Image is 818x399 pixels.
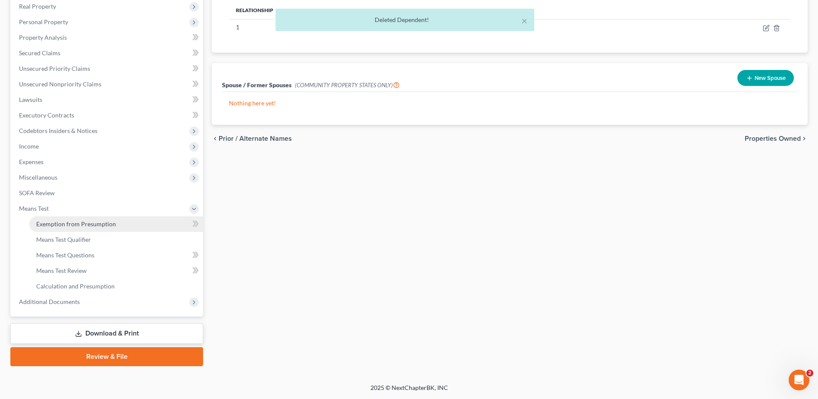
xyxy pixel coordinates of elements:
[745,135,808,142] button: Properties Owned chevron_right
[19,174,57,181] span: Miscellaneous
[29,247,203,263] a: Means Test Questions
[19,111,74,119] span: Executory Contracts
[229,2,367,19] th: Relationship
[12,185,203,201] a: SOFA Review
[19,298,80,305] span: Additional Documents
[19,142,39,150] span: Income
[12,30,203,45] a: Property Analysis
[12,45,203,61] a: Secured Claims
[521,16,527,26] button: ×
[219,135,292,142] span: Prior / Alternate Names
[19,205,49,212] span: Means Test
[12,76,203,92] a: Unsecured Nonpriority Claims
[745,135,801,142] span: Properties Owned
[229,99,790,108] p: Nothing here yet!
[10,347,203,366] a: Review & File
[29,216,203,232] a: Exemption from Presumption
[737,70,794,86] button: New Spouse
[36,220,116,228] span: Exemption from Presumption
[19,49,60,57] span: Secured Claims
[29,232,203,247] a: Means Test Qualifier
[36,282,115,290] span: Calculation and Presumption
[10,323,203,344] a: Download & Print
[12,61,203,76] a: Unsecured Priority Claims
[12,92,203,108] a: Lawsuits
[19,189,55,196] span: SOFA Review
[789,370,809,390] iframe: Intercom live chat
[212,135,219,142] i: chevron_left
[19,80,101,88] span: Unsecured Nonpriority Claims
[19,158,44,165] span: Expenses
[19,96,42,103] span: Lawsuits
[282,16,527,24] div: Deleted Dependent!
[19,65,90,72] span: Unsecured Priority Claims
[19,127,97,134] span: Codebtors Insiders & Notices
[36,267,87,274] span: Means Test Review
[295,82,400,89] span: (COMMUNITY PROPERTY STATES ONLY)
[163,383,655,399] div: 2025 © NextChapterBK, INC
[806,370,813,377] span: 2
[433,2,698,19] th: Dependent lives with debtor?
[36,236,91,243] span: Means Test Qualifier
[29,263,203,279] a: Means Test Review
[36,251,94,259] span: Means Test Questions
[801,135,808,142] i: chevron_right
[212,135,292,142] button: chevron_left Prior / Alternate Names
[19,3,56,10] span: Real Property
[12,108,203,123] a: Executory Contracts
[29,279,203,294] a: Calculation and Presumption
[222,81,291,89] span: Spouse / Former Spouses
[19,34,67,41] span: Property Analysis
[367,2,433,19] th: Age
